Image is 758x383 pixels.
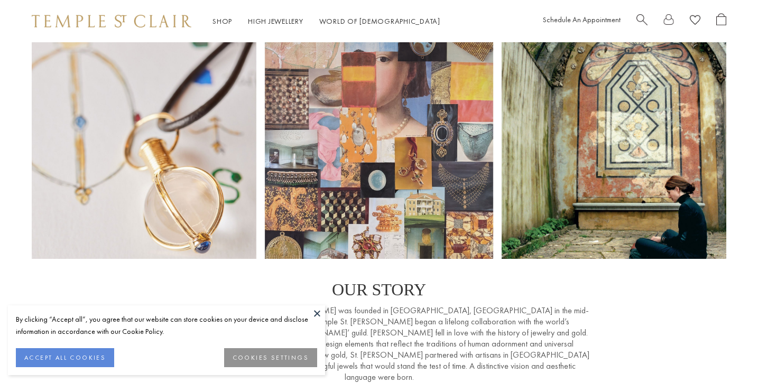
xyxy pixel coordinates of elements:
[690,13,700,30] a: View Wishlist
[716,13,726,30] a: Open Shopping Bag
[168,305,590,382] p: Temple [GEOGRAPHIC_DATA][PERSON_NAME] was founded in [GEOGRAPHIC_DATA], [GEOGRAPHIC_DATA] in the ...
[32,15,191,27] img: Temple St. Clair
[319,16,440,26] a: World of [DEMOGRAPHIC_DATA]World of [DEMOGRAPHIC_DATA]
[705,333,747,372] iframe: Gorgias live chat messenger
[168,280,590,300] p: OUR STORY
[16,313,317,338] div: By clicking “Accept all”, you agree that our website can store cookies on your device and disclos...
[212,15,440,28] nav: Main navigation
[16,348,114,367] button: ACCEPT ALL COOKIES
[224,348,317,367] button: COOKIES SETTINGS
[212,16,232,26] a: ShopShop
[543,15,621,24] a: Schedule An Appointment
[636,13,648,30] a: Search
[248,16,303,26] a: High JewelleryHigh Jewellery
